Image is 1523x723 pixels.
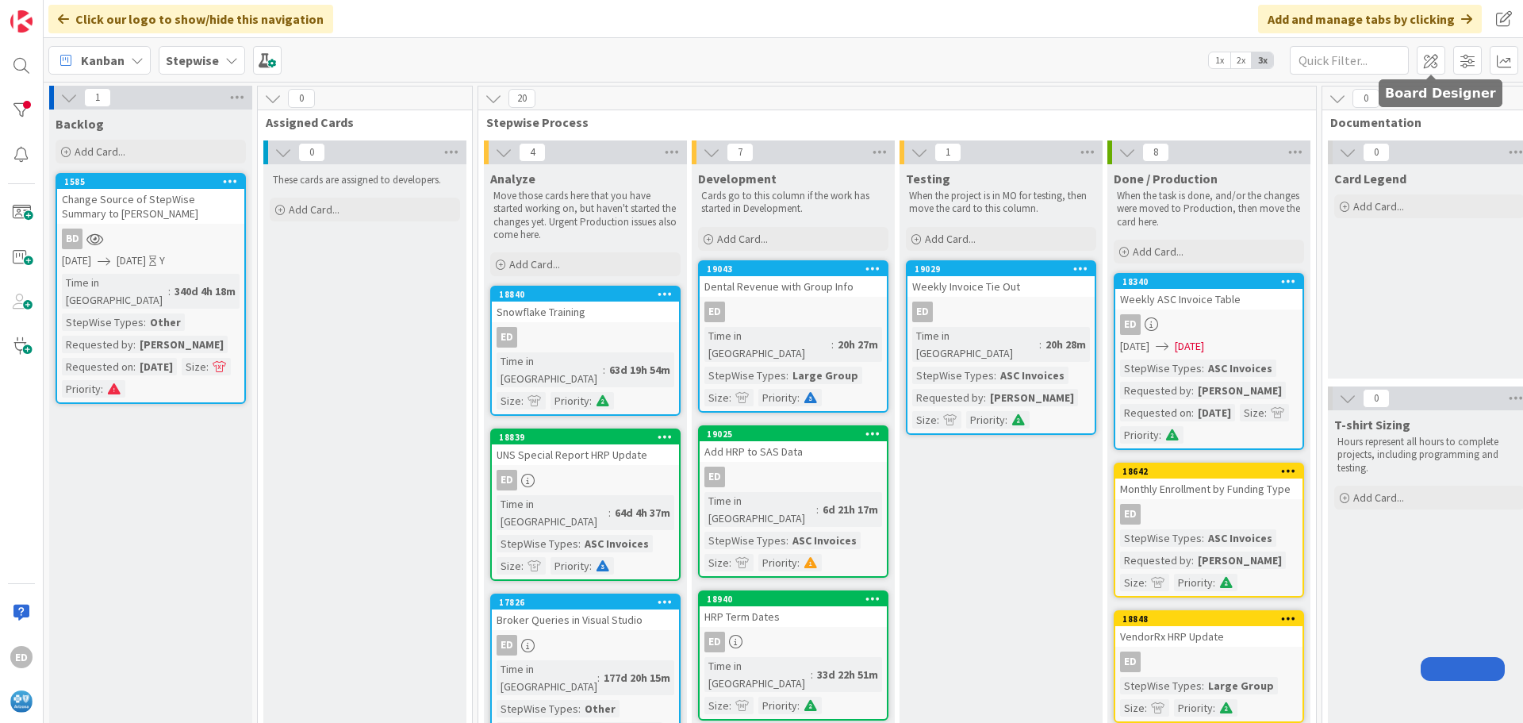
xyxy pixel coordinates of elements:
[1122,466,1302,477] div: 18642
[497,635,517,656] div: ED
[704,302,725,322] div: ED
[704,367,786,384] div: StepWise Types
[509,257,560,271] span: Add Card...
[62,274,168,309] div: Time in [GEOGRAPHIC_DATA]
[700,441,887,462] div: Add HRP to SAS Data
[1330,114,1517,130] span: Documentation
[1115,652,1302,672] div: ED
[101,380,103,398] span: :
[273,174,457,187] p: These cards are assigned to developers.
[909,190,1093,216] p: When the project is in MO for testing, then move the card to this column.
[925,232,976,246] span: Add Card...
[700,467,887,487] div: ED
[492,287,679,302] div: 18840
[146,313,185,331] div: Other
[1115,314,1302,335] div: ED
[492,595,679,610] div: 17826
[206,358,209,375] span: :
[704,389,729,406] div: Size
[1230,52,1252,68] span: 2x
[1363,143,1390,162] span: 0
[578,535,581,552] span: :
[1115,275,1302,289] div: 18340
[986,389,1078,406] div: [PERSON_NAME]
[1334,417,1410,433] span: T-shirt Sizing
[1120,574,1145,591] div: Size
[1385,86,1496,101] h5: Board Designer
[1115,464,1302,479] div: 18642
[1191,404,1194,421] span: :
[1115,626,1302,647] div: VendorRx HRP Update
[597,669,600,686] span: :
[133,336,136,353] span: :
[62,380,101,398] div: Priority
[519,143,546,162] span: 4
[1115,275,1302,310] div: 18340Weekly ASC Invoice Table
[1039,336,1042,353] span: :
[937,411,939,429] span: :
[1252,52,1273,68] span: 3x
[62,252,91,269] span: [DATE]
[729,554,731,571] span: :
[493,190,677,241] p: Move those cards here that you have started working on, but haven't started the changes yet. Urge...
[57,175,244,224] div: 1585Change Source of StepWise Summary to [PERSON_NAME]
[758,389,797,406] div: Priority
[608,504,611,521] span: :
[704,492,816,527] div: Time in [GEOGRAPHIC_DATA]
[912,327,1039,362] div: Time in [GEOGRAPHIC_DATA]
[758,554,797,571] div: Priority
[289,202,340,217] span: Add Card...
[578,700,581,717] span: :
[700,592,887,606] div: 18940
[171,283,240,300] div: 340d 4h 18m
[492,470,679,490] div: ED
[166,52,219,68] b: Stepwise
[499,432,679,443] div: 18839
[1120,360,1202,377] div: StepWise Types
[62,229,82,249] div: BD
[497,700,578,717] div: StepWise Types
[1240,404,1264,421] div: Size
[1115,289,1302,310] div: Weekly ASC Invoice Table
[996,367,1068,384] div: ASC Invoices
[1174,574,1213,591] div: Priority
[551,392,589,410] div: Priority
[786,367,788,384] span: :
[159,252,165,269] div: Y
[57,229,244,249] div: BD
[813,666,882,683] div: 33d 22h 51m
[611,504,674,521] div: 64d 4h 37m
[497,495,608,530] div: Time in [GEOGRAPHIC_DATA]
[701,190,885,216] p: Cards go to this column if the work has started in Development.
[605,361,674,379] div: 63d 19h 54m
[934,143,961,162] span: 1
[1005,411,1007,429] span: :
[499,289,679,300] div: 18840
[1337,436,1521,475] p: Hours represent all hours to complete projects, including programming and testing.
[10,690,33,713] img: avatar
[1191,382,1194,399] span: :
[1145,574,1147,591] span: :
[1202,677,1204,694] span: :
[700,427,887,462] div: 19025Add HRP to SAS Data
[797,389,800,406] span: :
[1120,382,1191,399] div: Requested by
[62,358,133,375] div: Requested on
[1042,336,1090,353] div: 20h 28m
[700,592,887,627] div: 18940HRP Term Dates
[492,595,679,630] div: 17826Broker Queries in Visual Studio
[1114,171,1218,187] span: Done / Production
[1258,5,1482,33] div: Add and manage tabs by clicking
[551,557,589,575] div: Priority
[581,535,653,552] div: ASC Invoices
[816,501,819,518] span: :
[10,646,33,668] div: ED
[1122,613,1302,625] div: 18848
[64,176,244,187] div: 1585
[1133,244,1183,259] span: Add Card...
[1120,529,1202,547] div: StepWise Types
[1120,404,1191,421] div: Requested on
[589,557,592,575] span: :
[729,697,731,714] span: :
[1115,612,1302,626] div: 18848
